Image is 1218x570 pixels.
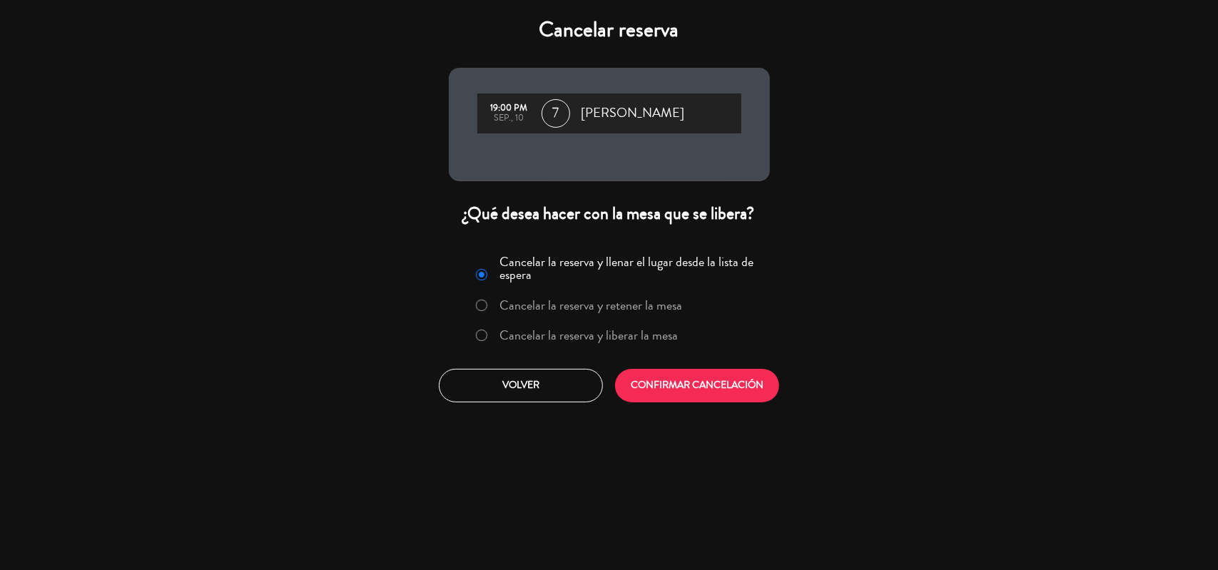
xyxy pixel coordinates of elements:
div: 19:00 PM [484,103,534,113]
h4: Cancelar reserva [449,17,770,43]
span: [PERSON_NAME] [582,103,685,124]
label: Cancelar la reserva y retener la mesa [499,299,682,312]
span: 7 [542,99,570,128]
div: ¿Qué desea hacer con la mesa que se libera? [449,203,770,225]
div: sep., 10 [484,113,534,123]
button: CONFIRMAR CANCELACIÓN [615,369,779,402]
label: Cancelar la reserva y llenar el lugar desde la lista de espera [499,255,761,281]
button: Volver [439,369,603,402]
label: Cancelar la reserva y liberar la mesa [499,329,678,342]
